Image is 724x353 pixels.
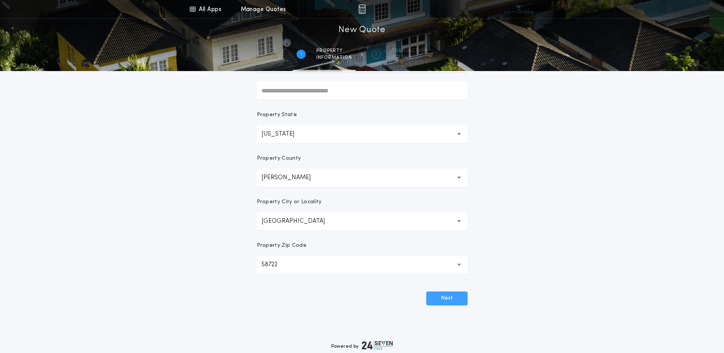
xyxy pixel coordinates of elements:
[261,130,306,139] p: [US_STATE]
[331,341,393,350] div: Powered by
[261,217,337,226] p: [GEOGRAPHIC_DATA]
[257,125,468,143] button: [US_STATE]
[316,48,352,54] span: Property
[339,24,385,36] h1: New Quote
[426,291,468,305] button: Next
[392,55,428,61] span: details
[257,155,301,162] p: Property County
[257,256,468,274] button: 58722
[300,51,302,57] h2: 1
[257,242,306,249] p: Property Zip Code
[358,5,366,14] img: img
[257,198,322,206] p: Property City or Locality
[261,260,290,269] p: 58722
[392,48,428,54] span: Transaction
[257,111,297,119] p: Property State
[316,55,352,61] span: information
[257,212,468,230] button: [GEOGRAPHIC_DATA]
[505,5,533,13] img: vs-icon
[261,173,323,182] p: [PERSON_NAME]
[375,51,377,57] h2: 2
[257,168,468,187] button: [PERSON_NAME]
[362,341,393,350] img: logo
